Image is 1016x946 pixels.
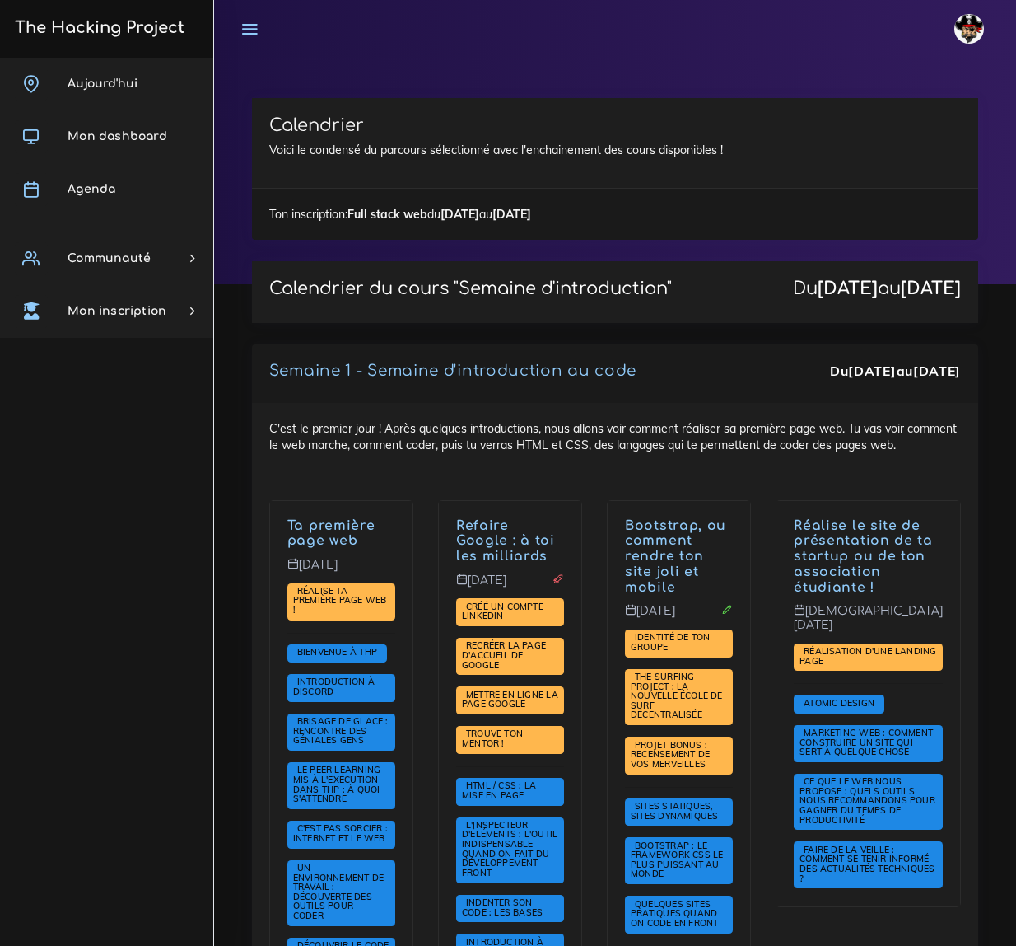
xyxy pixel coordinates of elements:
div: Ton inscription: du au [252,188,978,240]
span: Sites statiques, sites dynamiques [631,800,722,822]
a: Faire de la veille : comment se tenir informé des actualités techniques ? [799,845,934,885]
p: Calendrier du cours "Semaine d'introduction" [269,279,672,299]
a: Refaire Google : à toi les milliards [456,518,555,564]
span: Aujourd'hui [68,77,137,90]
a: Le Peer learning mis à l'exécution dans THP : à quoi s'attendre [293,765,380,805]
span: Bootstrap : le framework CSS le plus puissant au monde [631,840,723,880]
span: Mon inscription [68,305,166,317]
a: Semaine 1 - Semaine d'introduction au code [269,363,636,379]
a: C'est pas sorcier : internet et le web [293,823,389,845]
span: Brisage de glace : rencontre des géniales gens [293,715,389,746]
span: Recréer la page d'accueil de Google [462,639,546,670]
a: Brisage de glace : rencontre des géniales gens [293,716,389,747]
span: C'est pas sorcier : internet et le web [293,822,389,844]
a: Marketing web : comment construire un site qui sert à quelque chose [799,728,933,758]
span: Faire de la veille : comment se tenir informé des actualités techniques ? [799,844,934,884]
strong: [DATE] [913,363,961,379]
span: Réalise ta première page web ! [293,585,387,616]
span: Mon dashboard [68,130,167,143]
span: Bienvenue à THP [293,646,381,658]
span: Créé un compte LinkedIn [462,601,543,622]
strong: [DATE] [818,279,878,298]
a: Sites statiques, sites dynamiques [631,801,722,822]
span: Le Peer learning mis à l'exécution dans THP : à quoi s'attendre [293,764,380,804]
a: Quelques sites pratiques quand on code en front [631,898,722,929]
span: Réalisation d'une landing page [799,645,936,667]
div: Du au [793,279,961,299]
a: Indenter son code : les bases [462,897,547,919]
a: Créé un compte LinkedIn [462,602,543,623]
div: Du au [830,362,961,381]
span: Identité de ton groupe [631,631,710,653]
p: Voici le condensé du parcours sélectionné avec l'enchainement des cours disponibles ! [269,142,961,158]
span: Atomic Design [799,697,879,709]
span: Mettre en ligne la page Google [462,689,558,710]
span: Communauté [68,252,151,265]
a: Réalisation d'une landing page [799,646,936,667]
span: Trouve ton mentor ! [462,728,523,749]
span: Agenda [68,183,115,195]
a: Ce que le web nous propose : quels outils nous recommandons pour gagner du temps de productivité [799,776,935,826]
span: Ce que le web nous propose : quels outils nous recommandons pour gagner du temps de productivité [799,775,935,825]
a: L'inspecteur d'éléments : l'outil indispensable quand on fait du développement front [462,820,557,879]
a: Un environnement de travail : découverte des outils pour coder [293,863,384,922]
a: Mettre en ligne la page Google [462,690,558,711]
a: Bootstrap : le framework CSS le plus puissant au monde [631,841,723,881]
a: Trouve ton mentor ! [462,728,523,750]
a: Introduction à Discord [293,677,375,698]
p: [DATE] [287,558,395,584]
span: L'inspecteur d'éléments : l'outil indispensable quand on fait du développement front [462,819,557,878]
span: Indenter son code : les bases [462,897,547,918]
span: Introduction à Discord [293,676,375,697]
a: Réalise ta première page web ! [293,586,387,616]
a: The Surfing Project : la nouvelle école de surf décentralisée [631,672,723,721]
a: Bootstrap, ou comment rendre ton site joli et mobile [625,518,726,595]
strong: [DATE] [440,207,479,222]
a: HTML / CSS : la mise en page [462,780,536,802]
span: Marketing web : comment construire un site qui sert à quelque chose [799,727,933,757]
h3: Calendrier [269,115,961,136]
strong: [DATE] [848,363,896,379]
span: HTML / CSS : la mise en page [462,780,536,801]
a: Réalise le site de présentation de ta startup ou de ton association étudiante ! [794,518,933,595]
strong: [DATE] [492,207,531,222]
strong: Full stack web [347,207,427,222]
a: Bienvenue à THP [293,647,381,658]
p: [DATE] [456,574,564,600]
h3: The Hacking Project [10,19,184,37]
p: [DEMOGRAPHIC_DATA][DATE] [794,604,943,644]
a: PROJET BONUS : recensement de vos merveilles [631,739,710,770]
span: The Surfing Project : la nouvelle école de surf décentralisée [631,671,723,720]
span: Un environnement de travail : découverte des outils pour coder [293,862,384,921]
a: Identité de ton groupe [631,632,710,653]
a: Recréer la page d'accueil de Google [462,640,546,671]
a: Ta première page web [287,518,375,549]
p: [DATE] [625,604,733,630]
a: Atomic Design [799,698,879,709]
strong: [DATE] [901,279,961,298]
img: avatar [954,14,984,44]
